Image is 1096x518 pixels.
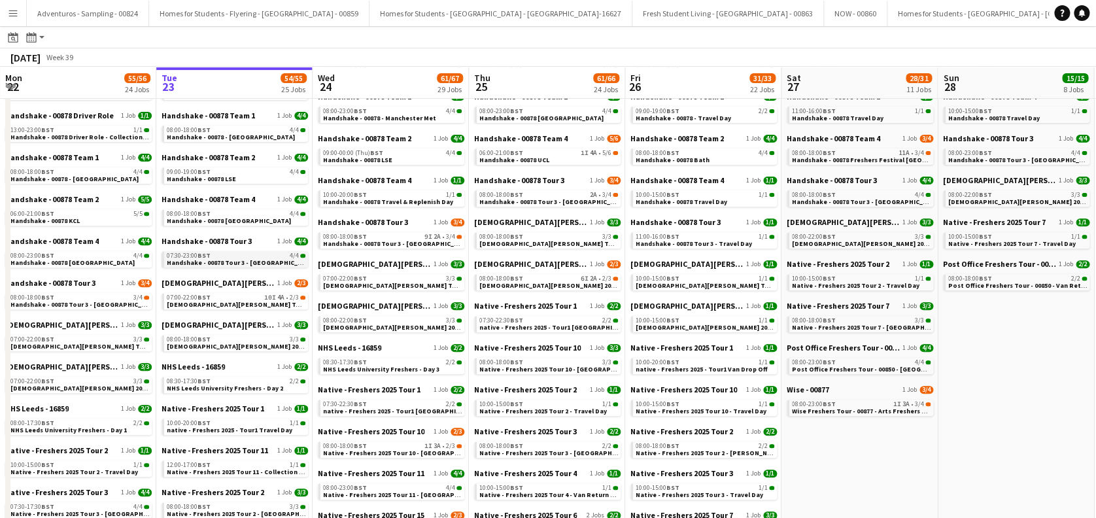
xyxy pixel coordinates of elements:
span: 4/4 [290,169,299,175]
span: 1 Job [590,177,604,184]
span: 10:00-15:00 [948,233,992,240]
span: Handshake - 00878 Team 1 [162,111,255,120]
div: Handshake - 00878 Team 11 Job2/209:00-19:00BST2/2Handshake - 00878 - Travel Day [630,92,777,133]
span: Handshake - 00878 Tour 3 - Travel Day [636,239,752,248]
span: 3/4 [915,150,924,156]
span: 08:00-18:00 [792,192,836,198]
span: Handshake - 00878 Team 4 [630,175,724,185]
span: Handshake - 00878 Travel Day [636,198,727,206]
span: 1/1 [763,177,777,184]
span: 08:00-18:00 [479,192,523,198]
div: Handshake - 00878 Team 41 Job1/110:00-15:00BST1/1Handshake - 00878 Travel Day [943,92,1089,133]
span: Lady Garden 2025 Tour 2 - 00848 [787,217,900,227]
a: 09:00-00:00 (Thu)BST4/4Handshake - 00878 LSE [323,148,462,164]
span: 4/4 [294,196,308,203]
a: 08:00-18:00BST4/4Handshake - 00878 Tour 3 - [GEOGRAPHIC_DATA] Freshers Day 1 [792,190,931,205]
div: Native - Freshers 2025 Tour 21 Job1/110:00-15:00BST1/1Native - Freshers 2025 Tour 2 - Travel Day [787,259,933,301]
span: Handshake - 00878 Driver Role - Collection & Drop Off [10,133,177,141]
a: 08:00-18:00BST9I2A•3/4Handshake - 00878 Tour 3 - [GEOGRAPHIC_DATA] Day 1 [323,232,462,247]
span: 5/6 [607,135,621,143]
span: 1/1 [133,127,143,133]
a: Handshake - 00878 Team 11 Job4/4 [5,152,152,162]
span: 1 Job [121,112,135,120]
span: BST [510,190,523,199]
div: Handshake - 00878 Team 11 Job4/408:00-18:00BST4/4Handshake - 00878 - [GEOGRAPHIC_DATA] [162,111,308,152]
span: 1 Job [277,237,292,245]
span: 08:00-23:00 [948,150,992,156]
span: BST [979,107,992,115]
span: 4/4 [759,150,768,156]
span: BST [354,107,367,115]
span: 3/4 [446,233,455,240]
span: 1/1 [919,260,933,268]
span: 1 Job [746,177,761,184]
span: 1 Job [277,154,292,162]
span: Handshake - 00878 Team 4 [474,133,568,143]
span: 2/3 [607,260,621,268]
span: 1 Job [434,135,448,143]
a: Handshake - 00878 Tour 31 Job4/4 [162,236,308,246]
span: Handshake - 00878 Tour 3 - Loughborough Freshers Day 1 [792,198,987,206]
div: Handshake - 00878 Team 11 Job4/408:00-18:00BST4/4Handshake - 00878 - [GEOGRAPHIC_DATA] [5,152,152,194]
a: Handshake - 00878 Team 21 Job4/4 [630,133,777,143]
span: 1 Job [1059,135,1073,143]
span: Handshake - 00878 - Manchester [10,175,139,183]
div: • [792,150,931,156]
span: Handshake - 00878 Bath [636,156,710,164]
span: BST [823,107,836,115]
span: Lady Garden 2025 Tour 2 - 00848 [474,259,587,269]
div: [DEMOGRAPHIC_DATA][PERSON_NAME] 2025 Tour 1 - 008481 Job1/110:00-15:00BST1/1[DEMOGRAPHIC_DATA][PE... [630,259,777,301]
span: BST [41,167,54,176]
span: Post Office Freshers Tour - 00850 [943,259,1056,269]
span: 1/1 [759,192,768,198]
a: 08:00-18:00BST4/4Handshake - 00878 Bath [636,148,774,164]
a: 08:00-18:00BST4/4Handshake - 00878 [GEOGRAPHIC_DATA] [167,209,305,224]
span: 5/5 [133,211,143,217]
span: BST [823,148,836,157]
span: Handshake - 00878 Team 2 [318,133,411,143]
span: 4/4 [138,154,152,162]
span: Handshake - 00878 Driver Role [5,111,114,120]
span: Handshake - 00878 KCL [10,216,80,225]
a: [DEMOGRAPHIC_DATA][PERSON_NAME] 2025 Tour 1 - 008481 Job3/3 [318,259,464,269]
span: Handshake - 00878 Team 4 [318,175,411,185]
span: Handshake - 00878 LSE [323,156,392,164]
div: Native - Freshers 2025 Tour 71 Job1/110:00-15:00BST1/1Native - Freshers 2025 Tour 7 - Travel Day [943,217,1089,259]
a: 08:00-18:00BST2A•3/4Handshake - 00878 Tour 3 - [GEOGRAPHIC_DATA] Day 2 [479,190,618,205]
span: Handshake - 00878 Leicester [167,216,291,225]
span: Handshake - 00878 LSE [167,175,236,183]
div: Handshake - 00878 Team 41 Job3/408:00-18:00BST11A•3/4Handshake - 00878 Freshers Festival [GEOGRAP... [787,133,933,175]
span: 1/1 [1076,218,1089,226]
span: 4/4 [294,154,308,162]
span: 08:00-18:00 [167,211,211,217]
a: Handshake - 00878 Team 21 Job5/5 [5,194,152,204]
span: 1/1 [763,260,777,268]
div: • [479,192,618,198]
a: Handshake - 00878 Tour 31 Job3/4 [318,217,464,227]
span: 1 Job [590,218,604,226]
span: 3/3 [1071,192,1080,198]
a: [DEMOGRAPHIC_DATA][PERSON_NAME] 2025 Tour 1 - 008481 Job1/1 [630,259,777,269]
div: Post Office Freshers Tour - 008501 Job2/208:00-18:00BST2/2Post Office Freshers Tour - 00850 - Van... [943,259,1089,293]
a: Handshake - 00878 Team 41 Job4/4 [162,194,308,204]
a: 10:00-15:00BST1/1Handshake - 00878 Travel Day [636,190,774,205]
span: 4/4 [133,252,143,259]
button: Adventuros - Sampling - 00824 [27,1,149,26]
span: Handshake - 00878 - Manchester [167,133,295,141]
div: [DEMOGRAPHIC_DATA][PERSON_NAME] 2025 Tour 2 - 008481 Job3/308:00-22:00BST3/3[DEMOGRAPHIC_DATA][PE... [943,175,1089,217]
a: [DEMOGRAPHIC_DATA][PERSON_NAME] 2025 Tour 2 - 008481 Job3/3 [787,217,933,227]
a: 08:00-18:00BST3/3[DEMOGRAPHIC_DATA][PERSON_NAME] Tour 1 - 00848 - [GEOGRAPHIC_DATA] [479,232,618,247]
a: 09:00-19:00BST2/2Handshake - 00878 - Travel Day [636,107,774,122]
a: 07:30-23:00BST4/4Handshake - 00878 Tour 3 - [GEOGRAPHIC_DATA] [167,251,305,266]
a: Handshake - 00878 Tour 31 Job3/4 [474,175,621,185]
span: 1 Job [590,135,604,143]
span: Handshake - 00878 Tour 3 - Newcastle University Day 2 [479,198,646,206]
span: Lady Garden 2025 Tour 1 - 00848 [474,217,587,227]
a: Post Office Freshers Tour - 008501 Job2/2 [943,259,1089,269]
span: Handshake - 00878 Team 1 [5,152,99,162]
div: [DEMOGRAPHIC_DATA][PERSON_NAME] 2025 Tour 2 - 008481 Job2/308:00-18:00BST6I2A•2/3[DEMOGRAPHIC_DAT... [474,259,621,301]
span: Handshake - 00878 Tour 3 [787,175,877,185]
span: 3/3 [607,218,621,226]
span: 3/3 [915,233,924,240]
a: 10:00-15:00BST1/1Native - Freshers 2025 Tour 7 - Travel Day [948,232,1087,247]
